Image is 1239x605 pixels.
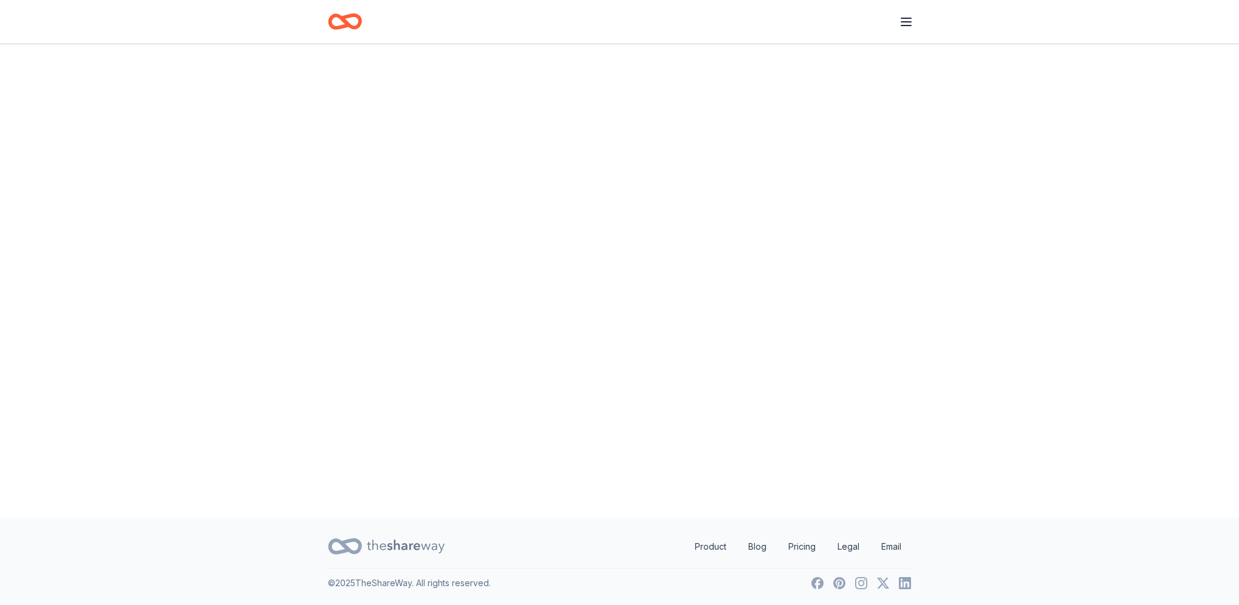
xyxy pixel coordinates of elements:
[328,576,491,590] p: © 2025 TheShareWay. All rights reserved.
[685,535,911,559] nav: quick links
[779,535,825,559] a: Pricing
[739,535,776,559] a: Blog
[328,7,362,36] a: Home
[872,535,911,559] a: Email
[685,535,736,559] a: Product
[828,535,869,559] a: Legal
